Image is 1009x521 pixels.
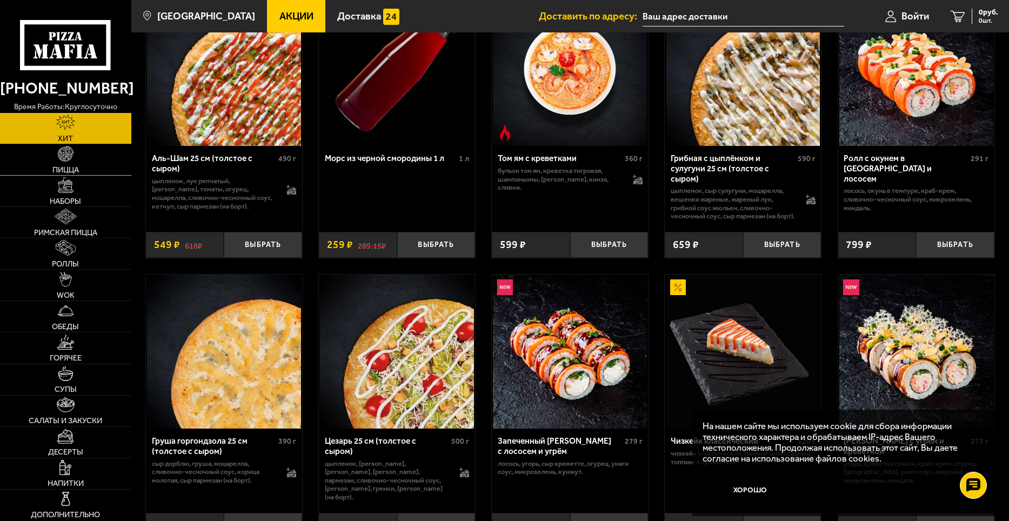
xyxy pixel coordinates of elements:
a: Груша горгондзола 25 см (толстое с сыром) [146,275,302,429]
span: 799 ₽ [846,239,872,250]
span: Хит [58,135,73,142]
span: 659 ₽ [673,239,699,250]
span: 490 г [278,154,296,163]
span: Акции [279,11,313,22]
span: Доставка [337,11,381,22]
span: Римская пицца [34,229,97,236]
button: Выбрать [916,232,994,258]
p: На нашем сайте мы используем cookie для сбора информации технического характера и обрабатываем IP... [703,420,978,464]
p: цыпленок, сыр сулугуни, моцарелла, вешенки жареные, жареный лук, грибной соус Жюльен, сливочно-че... [671,186,795,220]
span: Напитки [48,479,84,487]
button: Выбрать [570,232,649,258]
span: 0 руб. [979,9,998,16]
img: Чизкейк классический [666,275,820,429]
img: Цезарь 25 см (толстое с сыром) [320,275,474,429]
span: Войти [901,11,929,22]
a: Цезарь 25 см (толстое с сыром) [319,275,475,429]
span: WOK [57,291,75,299]
span: 291 г [971,154,988,163]
span: Десерты [48,448,83,456]
img: Новинка [843,279,859,295]
span: 279 г [625,437,643,446]
span: 360 г [625,154,643,163]
img: Ролл Калипсо с угрём и креветкой [839,275,993,429]
div: Аль-Шам 25 см (толстое с сыром) [152,153,276,173]
p: лосось, угорь, Сыр креметте, огурец, унаги соус, микрозелень, кунжут. [498,459,643,476]
div: Запеченный [PERSON_NAME] с лососем и угрём [498,436,622,456]
span: 390 г [278,437,296,446]
span: 599 ₽ [500,239,526,250]
span: [GEOGRAPHIC_DATA] [157,11,255,22]
input: Ваш адрес доставки [643,6,844,26]
div: Чизкейк классический [671,436,795,446]
span: 590 г [798,154,816,163]
button: Выбрать [743,232,821,258]
p: сыр дорблю, груша, моцарелла, сливочно-чесночный соус, корица молотая, сыр пармезан (на борт). [152,459,276,485]
s: 289.15 ₽ [358,239,386,250]
div: Морс из черной смородины 1 л [325,153,457,164]
img: Запеченный ролл Гурмэ с лососем и угрём [493,275,647,429]
div: Том ям с креветками [498,153,622,164]
div: Грибная с цыплёнком и сулугуни 25 см (толстое с сыром) [671,153,795,184]
button: Выбрать [397,232,476,258]
span: Горячее [50,354,82,362]
span: Доставить по адресу: [539,11,643,22]
span: Дополнительно [31,511,100,518]
p: лосось, окунь в темпуре, краб-крем, сливочно-чесночный соус, микрозелень, миндаль. [844,186,988,212]
button: Хорошо [703,474,797,505]
p: цыпленок, [PERSON_NAME], [PERSON_NAME], [PERSON_NAME], пармезан, сливочно-чесночный соус, [PERSON... [325,459,449,502]
span: Роллы [52,260,79,268]
div: Ролл с окунем в [GEOGRAPHIC_DATA] и лососем [844,153,968,184]
span: 259 ₽ [327,239,353,250]
p: Чизкейк классический, топпинг шоколадный, топпинг клубничный. [671,449,816,466]
button: Выбрать [224,232,302,258]
span: Салаты и закуски [29,417,102,424]
div: Груша горгондзола 25 см (толстое с сыром) [152,436,276,456]
img: Акционный [670,279,686,295]
span: 1 л [459,154,469,163]
img: Груша горгондзола 25 см (толстое с сыром) [147,275,301,429]
a: НовинкаРолл Калипсо с угрём и креветкой [838,275,994,429]
img: Новинка [497,279,513,295]
span: 0 шт. [979,17,998,24]
img: Острое блюдо [497,125,513,141]
s: 618 ₽ [185,239,202,250]
span: Супы [55,385,77,393]
span: 549 ₽ [154,239,180,250]
span: Пицца [52,166,79,173]
span: 500 г [451,437,469,446]
p: бульон том ям, креветка тигровая, шампиньоны, [PERSON_NAME], кинза, сливки. [498,166,622,192]
p: цыпленок, лук репчатый, [PERSON_NAME], томаты, огурец, моцарелла, сливочно-чесночный соус, кетчуп... [152,177,276,210]
a: НовинкаЗапеченный ролл Гурмэ с лососем и угрём [492,275,648,429]
a: АкционныйЧизкейк классический [665,275,821,429]
div: Цезарь 25 см (толстое с сыром) [325,436,449,456]
span: Обеды [52,323,79,330]
span: Наборы [50,197,81,205]
img: 15daf4d41897b9f0e9f617042186c801.svg [383,9,399,24]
